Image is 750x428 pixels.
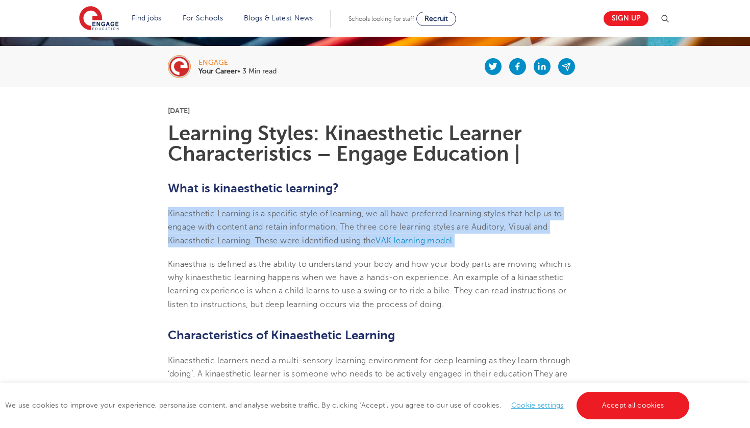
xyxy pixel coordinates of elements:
[604,11,648,26] a: Sign up
[168,209,562,245] span: Kinaesthetic Learning is a specific style of learning, we all have preferred learning styles that...
[5,401,692,409] span: We use cookies to improve your experience, personalise content, and analyse website traffic. By c...
[424,15,448,22] span: Recruit
[577,392,690,419] a: Accept all cookies
[168,356,575,406] span: Kinaesthetic learners need a multi-sensory learning environment for deep learning as they learn t...
[79,6,119,32] img: Engage Education
[168,180,583,197] h2: What is kinaesthetic learning?
[511,401,564,409] a: Cookie settings
[452,236,454,245] span: .
[348,15,414,22] span: Schools looking for staff
[244,14,313,22] a: Blogs & Latest News
[198,68,277,75] p: • 3 Min read
[168,260,571,282] span: Kinaesthia is defined as the ability to understand your body and how your body parts are moving w...
[132,14,162,22] a: Find jobs
[376,236,452,245] a: VAK learning model
[183,14,223,22] a: For Schools
[168,273,567,309] span: inaesthetic learning happens when we have a hands-on experience. An example of a kinaesthetic lea...
[198,59,277,66] div: engage
[168,107,583,114] p: [DATE]
[168,328,395,342] b: Characteristics of Kinaesthetic Learning
[416,12,456,26] a: Recruit
[255,236,376,245] span: These were identified using the
[168,123,583,164] h1: Learning Styles: Kinaesthetic Learner Characteristics – Engage Education |
[198,67,237,75] b: Your Career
